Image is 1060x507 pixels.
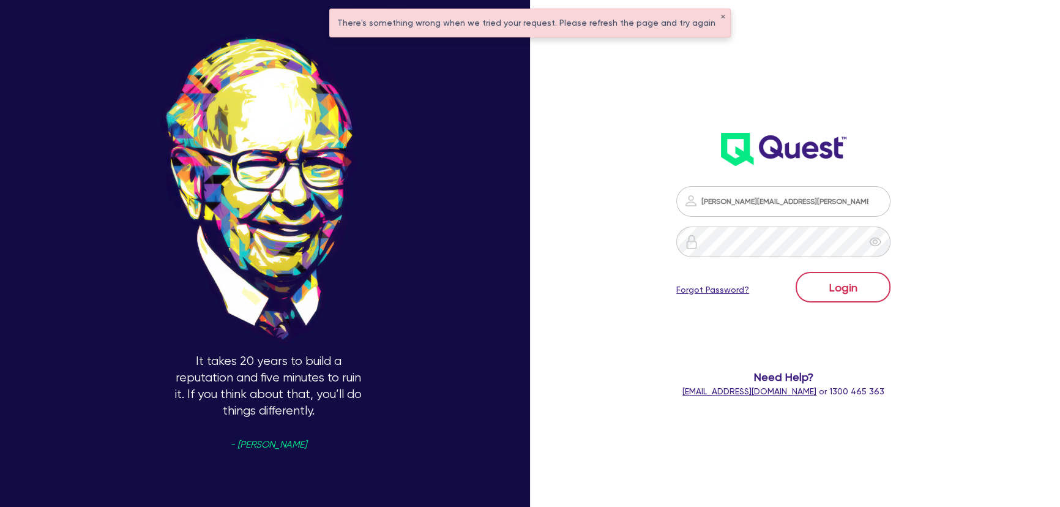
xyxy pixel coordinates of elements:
button: Login [796,272,890,302]
div: There's something wrong when we tried your request. Please refresh the page and try again [330,9,730,37]
span: or 1300 465 363 [682,386,884,396]
a: [EMAIL_ADDRESS][DOMAIN_NAME] [682,386,816,396]
span: Need Help? [643,369,924,385]
button: ✕ [720,14,725,20]
a: Forgot Password? [676,284,749,296]
span: eye [869,236,881,248]
img: wH2k97JdezQIQAAAABJRU5ErkJggg== [721,133,846,166]
img: icon-password [684,235,699,249]
span: - [PERSON_NAME] [230,440,307,449]
input: Email address [676,186,890,217]
img: icon-password [684,193,698,208]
